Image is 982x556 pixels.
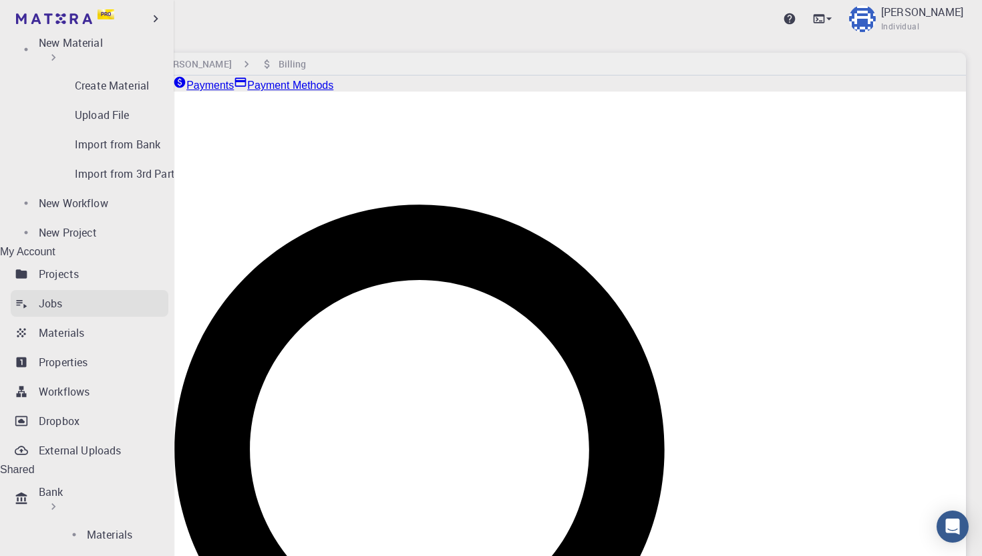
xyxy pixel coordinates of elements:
a: New Project [15,219,186,246]
p: Jobs [39,295,63,311]
p: External Uploads [39,442,121,458]
a: Dropbox [11,408,168,434]
p: Workflows [39,384,90,400]
p: New Project [39,225,98,241]
div: Bank [11,478,168,519]
a: New Workflow [15,190,186,217]
div: Open Intercom Messenger [937,511,969,543]
a: Workflows [11,378,168,405]
p: Dropbox [39,413,79,429]
p: New Material [39,35,103,51]
a: External Uploads [11,437,168,464]
h6: Billing [273,57,307,72]
a: Properties [11,349,168,376]
h6: [PERSON_NAME] [153,57,231,72]
p: Properties [39,354,88,370]
p: [PERSON_NAME] [881,4,963,20]
a: Payment Methods [234,76,333,92]
span: Support [28,9,76,21]
a: Materials [11,319,168,346]
span: Individual [881,20,919,33]
p: Projects [39,266,79,282]
p: Bank [39,484,63,500]
a: Jobs [11,290,168,317]
img: logo [16,13,92,24]
a: Projects [11,261,168,287]
nav: breadcrumb [67,57,309,72]
img: Andrea [849,5,876,32]
div: New Material [15,29,186,69]
p: Materials [39,325,84,341]
a: Payments [173,76,234,92]
p: New Workflow [39,195,108,211]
